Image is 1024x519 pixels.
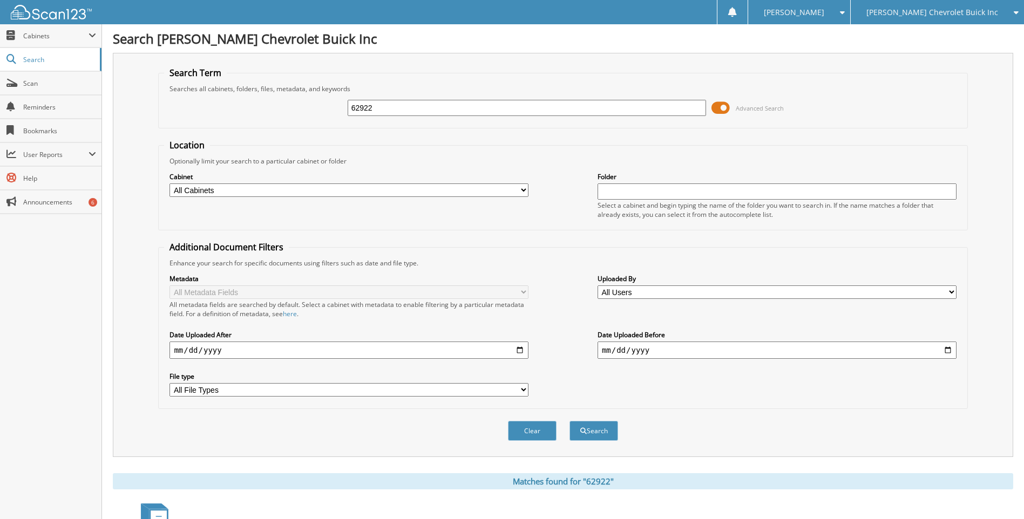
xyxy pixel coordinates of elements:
div: Optionally limit your search to a particular cabinet or folder [164,156,961,166]
label: Cabinet [169,172,528,181]
label: Folder [598,172,957,181]
span: Search [23,55,94,64]
div: All metadata fields are searched by default. Select a cabinet with metadata to enable filtering b... [169,300,528,318]
span: [PERSON_NAME] [764,9,824,16]
label: File type [169,372,528,381]
span: Reminders [23,103,96,112]
h1: Search [PERSON_NAME] Chevrolet Buick Inc [113,30,1013,47]
div: 6 [89,198,97,207]
span: Cabinets [23,31,89,40]
span: Advanced Search [736,104,784,112]
input: start [169,342,528,359]
label: Date Uploaded After [169,330,528,339]
div: Matches found for "62922" [113,473,1013,489]
legend: Additional Document Filters [164,241,289,253]
legend: Search Term [164,67,227,79]
label: Date Uploaded Before [598,330,957,339]
div: Searches all cabinets, folders, files, metadata, and keywords [164,84,961,93]
span: User Reports [23,150,89,159]
input: end [598,342,957,359]
button: Clear [508,421,557,441]
img: scan123-logo-white.svg [11,5,92,19]
span: [PERSON_NAME] Chevrolet Buick Inc [866,9,998,16]
span: Help [23,174,96,183]
label: Metadata [169,274,528,283]
button: Search [569,421,618,441]
span: Announcements [23,197,96,207]
div: Enhance your search for specific documents using filters such as date and file type. [164,258,961,268]
span: Bookmarks [23,126,96,135]
a: here [283,309,297,318]
label: Uploaded By [598,274,957,283]
legend: Location [164,139,210,151]
span: Scan [23,79,96,88]
div: Select a cabinet and begin typing the name of the folder you want to search in. If the name match... [598,201,957,219]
